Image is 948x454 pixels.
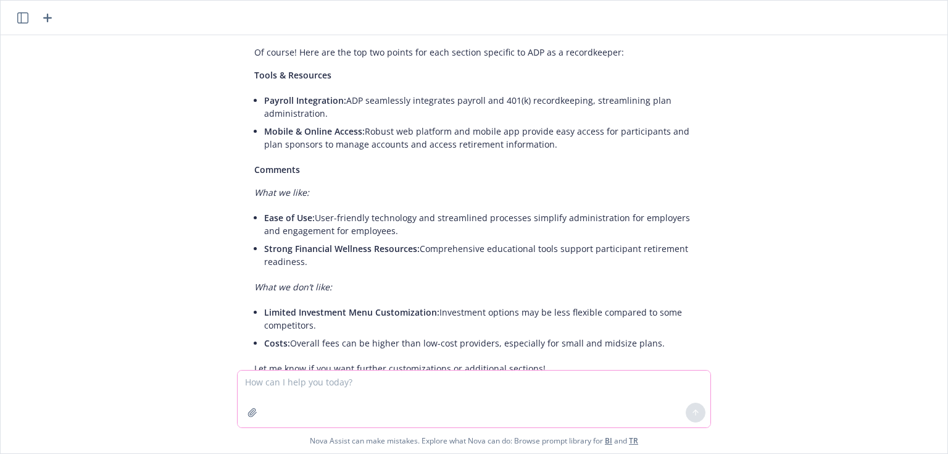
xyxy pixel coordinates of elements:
[605,435,612,446] a: BI
[264,212,315,224] span: Ease of Use:
[629,435,638,446] a: TR
[264,337,290,349] span: Costs:
[264,334,704,352] li: Overall fees can be higher than low-cost providers, especially for small and midsize plans.
[254,69,331,81] span: Tools & Resources
[254,164,300,175] span: Comments
[264,209,704,240] li: User-friendly technology and streamlined processes simplify administration for employers and enga...
[254,187,309,198] em: What we like:
[264,95,346,106] span: Payroll Integration:
[264,303,704,334] li: Investment options may be less flexible compared to some competitors.
[264,240,704,271] li: Comprehensive educational tools support participant retirement readiness.
[254,362,704,375] p: Let me know if you want further customizations or additional sections!
[254,281,332,293] em: What we don’t like:
[310,428,638,453] span: Nova Assist can make mistakes. Explore what Nova can do: Browse prompt library for and
[264,306,439,318] span: Limited Investment Menu Customization:
[264,91,704,122] li: ADP seamlessly integrates payroll and 401(k) recordkeeping, streamlining plan administration.
[254,46,704,59] p: Of course! Here are the top two points for each section specific to ADP as a recordkeeper:
[264,243,420,254] span: Strong Financial Wellness Resources:
[264,125,365,137] span: Mobile & Online Access:
[264,122,704,153] li: Robust web platform and mobile app provide easy access for participants and plan sponsors to mana...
